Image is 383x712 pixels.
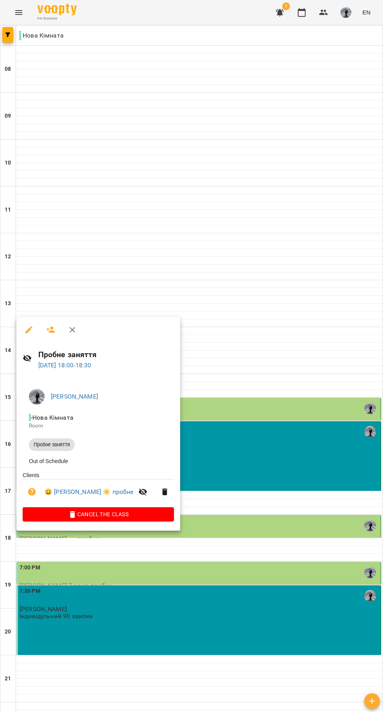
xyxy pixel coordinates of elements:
[23,507,174,521] button: Cancel the class
[29,422,168,430] p: Room
[29,441,75,448] span: Пробне заняття
[29,414,75,421] span: - Нова Кімната
[23,471,174,508] ul: Clients
[38,361,91,369] a: [DATE] 18:00-18:30
[38,349,174,361] h6: Пробне заняття
[23,483,41,501] button: Unpaid. Bill the attendance?
[23,454,174,468] li: Out of Schedule
[45,487,134,497] a: 😀 [PERSON_NAME] ☀️ пробне
[51,393,98,400] a: [PERSON_NAME]
[29,389,45,404] img: 6c0c5be299279ab29028c72f04539b29.jpg
[29,510,168,519] span: Cancel the class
